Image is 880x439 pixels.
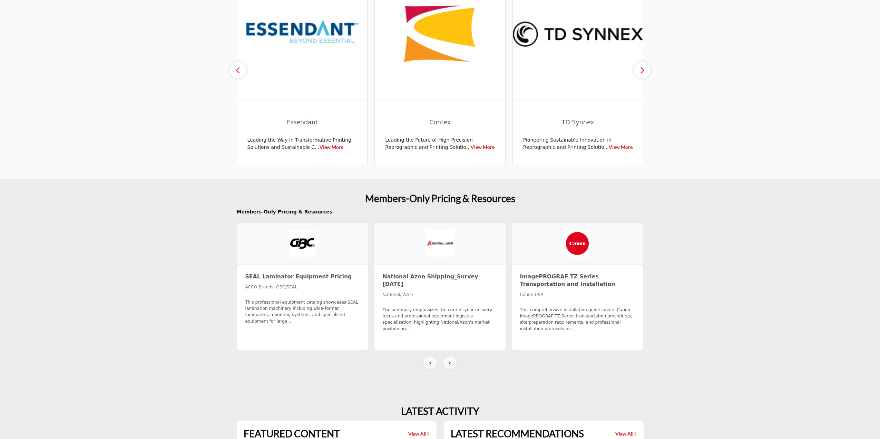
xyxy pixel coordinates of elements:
span: Contex [385,118,495,127]
h3: SEAL Laminator Equipment Pricing [245,273,360,280]
p: Pioneering Sustainable Innovation in Reprographic and Printing Solutio... [523,136,633,151]
span: Essendant [247,118,357,127]
a: View More [609,144,633,150]
a: View All [408,430,430,437]
a: View More [471,144,495,150]
img: National/ Azon [426,230,454,257]
span: ACCO Brands: GBC/SEAL [245,285,297,289]
span: Canon USA [520,292,544,297]
p: This comprehensive installation guide covers Canon ImagePROGRAF TZ Series transportation procedur... [520,307,635,332]
p: Leading the Future of High-Precision Reprographic and Printing Solutio... [385,136,495,151]
a: TD Synnex [523,113,633,132]
a: ImagePROGRAF TZ Series Transportation and Installation [520,273,635,291]
h2: LATEST ACTIVITY [401,405,479,417]
p: The summary emphasizes the current year delivery focus and professional equipment logistics speci... [383,307,497,332]
p: This professional equipment catalog showcases SEAL lamination machinery including wide-format lam... [245,299,360,325]
h2: Members-Only Pricing & Resources [237,208,644,216]
p: Leading the Way in Transformative Printing Solutions and Sustainable C... [247,136,357,151]
h3: ImagePROGRAF TZ Series Transportation and Installation [520,273,635,288]
h2: Members-Only Pricing & Resources [365,193,515,204]
a: National Azon Shipping_Survey [DATE] [383,273,497,291]
span: National/ Azon [383,292,413,297]
img: ACCO Brands: GBC/SEAL [289,230,316,257]
a: View More [320,144,343,150]
a: Contex [385,113,495,132]
a: Essendant [247,113,357,132]
h3: National Azon Shipping_Survey [DATE] [383,273,497,288]
a: View All [615,430,637,437]
img: Canon USA [564,230,591,257]
span: TD Synnex [523,118,633,127]
a: SEAL Laminator Equipment Pricing [245,273,360,283]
